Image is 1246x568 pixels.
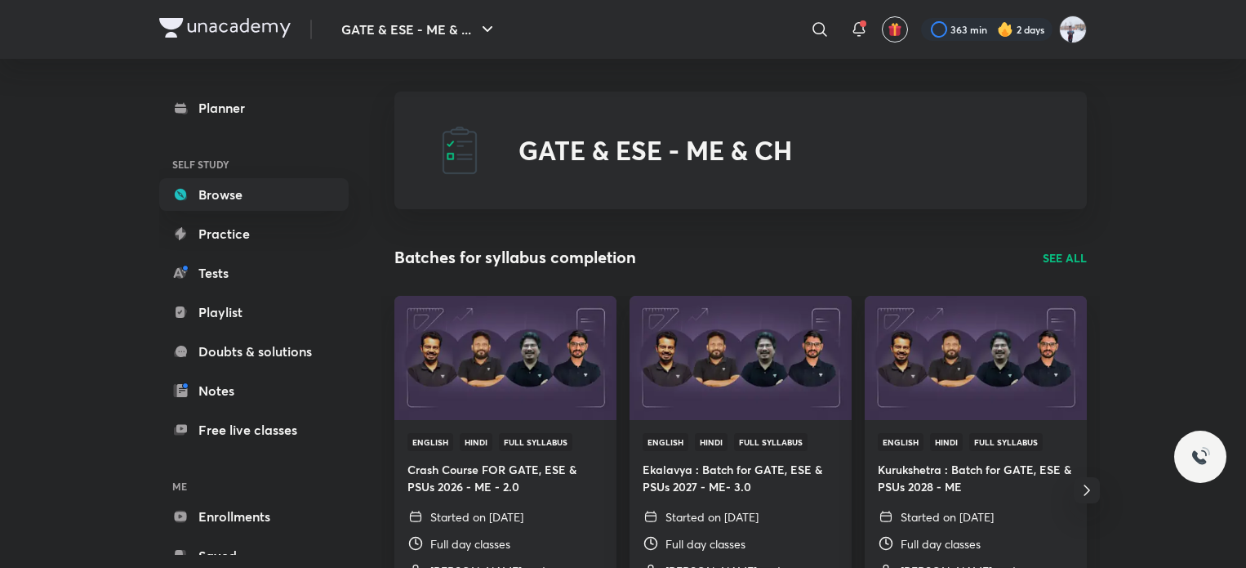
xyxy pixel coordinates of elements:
h6: SELF STUDY [159,150,349,178]
img: Thumbnail [862,294,1088,421]
img: Thumbnail [627,294,853,421]
h4: Crash Course FOR GATE, ESE & PSUs 2026 - ME - 2.0 [407,461,603,495]
button: avatar [882,16,908,42]
a: Planner [159,92,349,124]
a: Browse [159,178,349,211]
button: GATE & ESE - ME & ... [332,13,507,46]
a: Notes [159,374,349,407]
a: Free live classes [159,414,349,446]
a: Doubts & solutions [159,335,349,368]
img: streak [997,21,1013,38]
p: Full day classes [901,535,981,552]
span: Full Syllabus [734,433,808,451]
a: Enrollments [159,500,349,533]
a: Playlist [159,296,349,329]
h4: Kurukshetra : Batch for GATE, ESE & PSUs 2028 - ME [878,461,1074,495]
span: English [878,433,923,451]
img: avatar [888,22,902,37]
img: Company Logo [159,18,291,38]
span: Hindi [460,433,492,451]
p: Started on [DATE] [430,508,523,526]
img: Thumbnail [392,294,618,421]
span: English [643,433,688,451]
img: GATE & ESE - ME & CH [434,124,486,177]
a: SEE ALL [1043,249,1087,266]
p: Started on [DATE] [901,508,994,526]
img: ttu [1190,447,1210,467]
h4: Ekalavya : Batch for GATE, ESE & PSUs 2027 - ME- 3.0 [643,461,839,495]
h2: Batches for syllabus completion [394,245,636,270]
p: Full day classes [430,535,510,552]
span: Hindi [930,433,963,451]
span: Hindi [695,433,728,451]
p: Started on [DATE] [665,508,759,526]
span: Full Syllabus [499,433,572,451]
span: Full Syllabus [969,433,1043,451]
a: Practice [159,217,349,250]
p: Full day classes [665,535,745,552]
a: Company Logo [159,18,291,42]
h6: ME [159,472,349,500]
span: English [407,433,453,451]
img: Nikhil [1059,16,1087,43]
h2: GATE & ESE - ME & CH [518,135,792,166]
a: Tests [159,257,349,289]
